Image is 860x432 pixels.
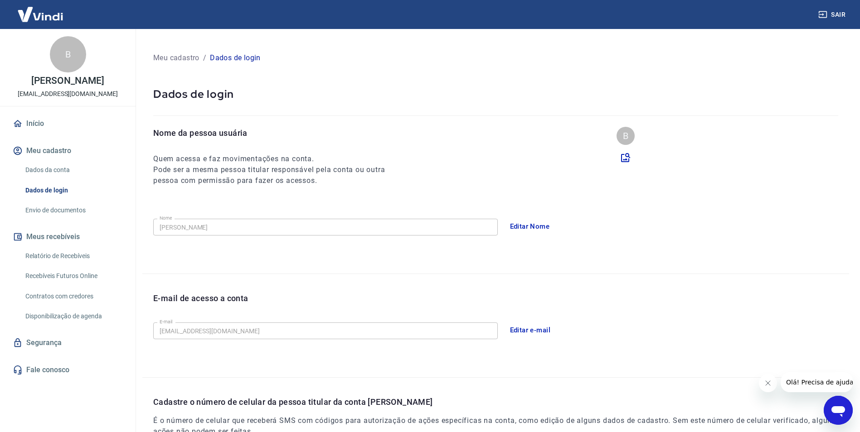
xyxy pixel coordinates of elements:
[11,333,125,353] a: Segurança
[22,287,125,306] a: Contratos com credores
[153,87,838,101] p: Dados de login
[153,396,849,408] p: Cadastre o número de celular da pessoa titular da conta [PERSON_NAME]
[505,321,556,340] button: Editar e-mail
[11,0,70,28] img: Vindi
[160,215,172,221] label: Nome
[153,164,402,186] h6: Pode ser a mesma pessoa titular responsável pela conta ou outra pessoa com permissão para fazer o...
[31,76,104,86] p: [PERSON_NAME]
[816,6,849,23] button: Sair
[11,141,125,161] button: Meu cadastro
[11,227,125,247] button: Meus recebíveis
[22,247,125,265] a: Relatório de Recebíveis
[617,127,635,145] div: B
[824,396,853,425] iframe: Botão para abrir a janela de mensagens
[50,36,86,72] div: B
[11,114,125,134] a: Início
[22,267,125,285] a: Recebíveis Futuros Online
[5,6,76,14] span: Olá! Precisa de ajuda?
[203,53,206,63] p: /
[22,161,125,179] a: Dados da conta
[11,360,125,380] a: Fale conosco
[153,154,402,164] h6: Quem acessa e faz movimentações na conta.
[160,318,172,325] label: E-mail
[18,89,118,99] p: [EMAIL_ADDRESS][DOMAIN_NAME]
[210,53,261,63] p: Dados de login
[759,374,777,392] iframe: Fechar mensagem
[22,201,125,220] a: Envio de documentos
[781,372,853,392] iframe: Mensagem da empresa
[153,292,248,304] p: E-mail de acesso a conta
[153,127,402,139] p: Nome da pessoa usuária
[505,217,555,236] button: Editar Nome
[153,53,199,63] p: Meu cadastro
[22,181,125,200] a: Dados de login
[22,307,125,326] a: Disponibilização de agenda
